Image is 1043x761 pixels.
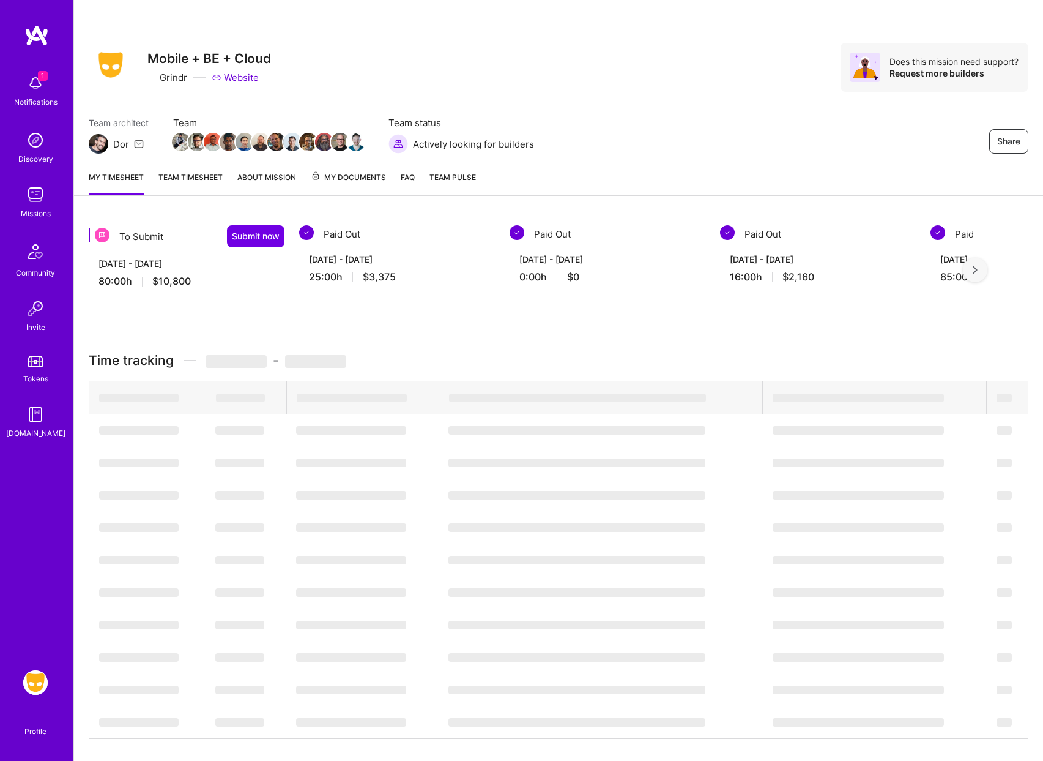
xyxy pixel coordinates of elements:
img: Team Member Avatar [188,133,206,151]
span: ‌ [773,394,944,402]
span: ‌ [215,426,264,435]
span: ‌ [296,621,406,629]
div: [DOMAIN_NAME] [6,427,65,440]
span: ‌ [997,621,1012,629]
h3: Time tracking [89,353,1028,368]
span: ‌ [997,686,1012,694]
a: Team Member Avatar [348,132,364,152]
img: Team Member Avatar [220,133,238,151]
span: ‌ [997,718,1012,727]
img: guide book [23,402,48,427]
span: ‌ [448,686,705,694]
span: Team architect [89,116,149,129]
img: Team Member Avatar [172,133,190,151]
a: My Documents [311,171,386,195]
img: Team Member Avatar [299,133,317,151]
span: ‌ [99,653,179,662]
span: ‌ [296,556,406,564]
span: ‌ [296,718,406,727]
div: Paid Out [510,225,705,243]
div: Discovery [18,152,53,165]
span: ‌ [206,355,267,368]
a: Team timesheet [158,171,223,195]
a: Team Member Avatar [253,132,269,152]
img: right [973,266,978,274]
div: 25:00 h [309,271,485,283]
div: Notifications [14,96,58,108]
span: ‌ [773,426,944,435]
a: Team Member Avatar [205,132,221,152]
a: Team Pulse [429,171,476,195]
span: ‌ [448,621,705,629]
div: Missions [21,207,51,220]
span: ‌ [296,588,406,597]
img: Paid Out [510,225,524,240]
span: ‌ [997,588,1012,597]
div: Request more builders [889,67,1019,79]
div: Profile [24,725,46,737]
div: Paid Out [299,225,495,243]
span: ‌ [99,588,179,597]
span: Share [997,135,1020,148]
span: Team Pulse [429,173,476,182]
img: Team Member Avatar [331,133,349,151]
span: ‌ [296,523,406,532]
span: ‌ [773,621,944,629]
a: Team Member Avatar [300,132,316,152]
span: ‌ [773,523,944,532]
div: 0:00 h [519,271,696,283]
a: Profile [20,712,51,737]
span: ‌ [773,718,944,727]
a: Team Member Avatar [284,132,300,152]
a: Team Member Avatar [189,132,205,152]
div: Invite [26,321,45,334]
a: Team Member Avatar [173,132,189,152]
a: About Mission [237,171,296,195]
span: $0 [567,271,579,283]
img: Paid Out [720,225,735,240]
img: Team Architect [89,134,108,154]
img: Avatar [850,53,880,82]
div: Does this mission need support? [889,56,1019,67]
span: ‌ [773,459,944,467]
span: ‌ [997,556,1012,564]
span: Actively looking for builders [413,138,534,151]
a: Team Member Avatar [269,132,284,152]
button: Submit now [227,225,284,247]
div: [DATE] - [DATE] [309,253,485,266]
div: Grindr [147,71,187,84]
a: Team Member Avatar [316,132,332,152]
img: Team Member Avatar [204,133,222,151]
span: ‌ [448,523,705,532]
span: ‌ [296,426,406,435]
i: icon Mail [134,139,144,149]
span: ‌ [773,588,944,597]
span: ‌ [99,394,179,402]
span: ‌ [215,621,264,629]
a: Team Member Avatar [221,132,237,152]
a: Grindr: Mobile + BE + Cloud [20,670,51,695]
span: ‌ [215,523,264,532]
span: ‌ [99,426,179,435]
span: ‌ [215,491,264,500]
span: ‌ [448,653,705,662]
img: Invite [23,296,48,321]
span: ‌ [215,588,264,597]
a: Team Member Avatar [332,132,348,152]
span: $10,800 [152,275,191,288]
div: 80:00 h [98,275,275,288]
img: Grindr: Mobile + BE + Cloud [23,670,48,695]
span: ‌ [215,653,264,662]
img: Community [21,237,50,266]
div: Paid Out [720,225,916,243]
span: ‌ [296,491,406,500]
span: ‌ [997,653,1012,662]
span: ‌ [773,653,944,662]
img: Team Member Avatar [236,133,254,151]
img: Team Member Avatar [267,133,286,151]
span: ‌ [99,686,179,694]
img: Team Member Avatar [347,133,365,151]
span: Submit now [232,230,280,242]
span: ‌ [99,718,179,727]
img: discovery [23,128,48,152]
